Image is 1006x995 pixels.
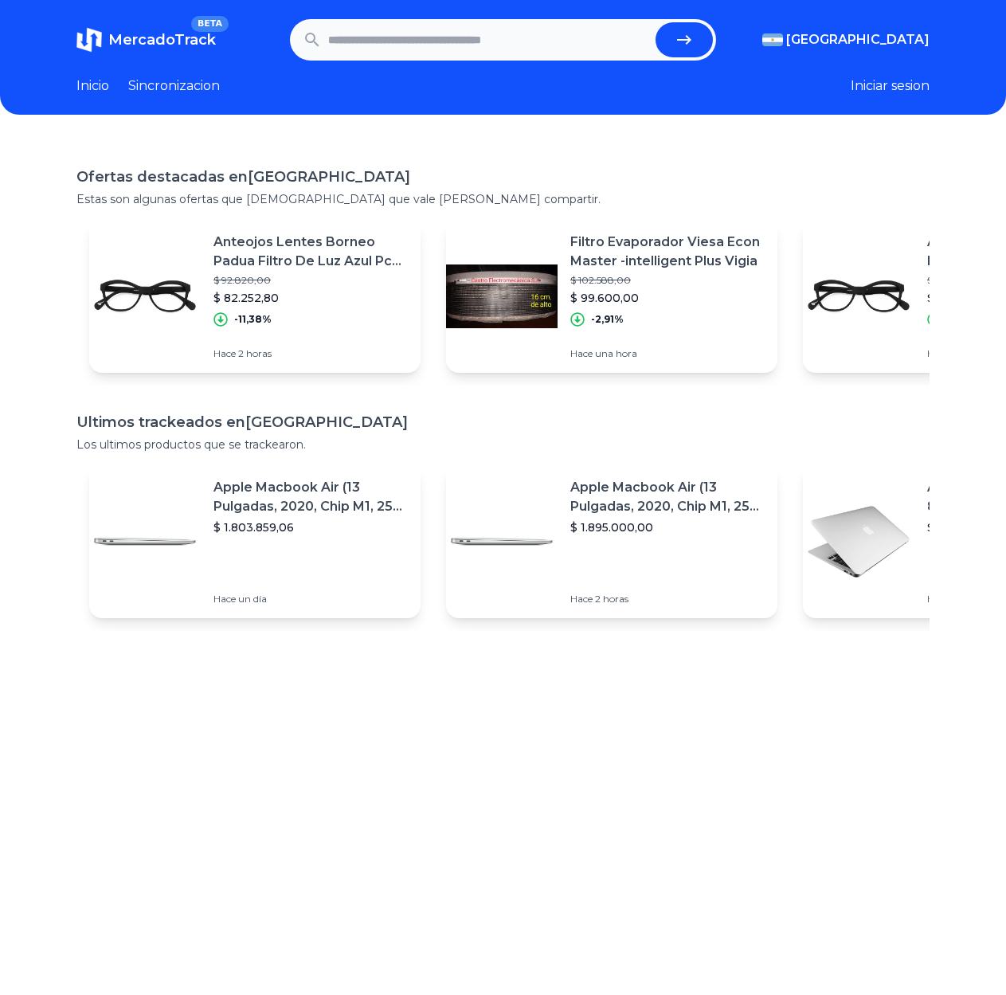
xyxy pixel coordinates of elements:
p: Filtro Evaporador Viesa Econ Master -intelligent Plus Vigia [570,233,765,271]
img: Featured image [446,241,558,352]
a: Featured imageApple Macbook Air (13 Pulgadas, 2020, Chip M1, 256 Gb De Ssd, 8 Gb De Ram) - Plata$... [446,465,777,618]
p: $ 1.803.859,06 [213,519,408,535]
span: BETA [191,16,229,32]
p: -11,38% [234,313,272,326]
a: Sincronizacion [128,76,220,96]
p: Apple Macbook Air (13 Pulgadas, 2020, Chip M1, 256 Gb De Ssd, 8 Gb De Ram) - Plata [570,478,765,516]
a: Featured imageApple Macbook Air (13 Pulgadas, 2020, Chip M1, 256 Gb De Ssd, 8 Gb De Ram) - Plata$... [89,465,421,618]
img: Featured image [89,241,201,352]
p: Anteojos Lentes Borneo Padua Filtro De Luz Azul Pc Celular [213,233,408,271]
span: [GEOGRAPHIC_DATA] [786,30,930,49]
h1: Ofertas destacadas en [GEOGRAPHIC_DATA] [76,166,930,188]
p: Hace 2 horas [570,593,765,605]
p: $ 1.895.000,00 [570,519,765,535]
a: Inicio [76,76,109,96]
img: Featured image [803,486,914,597]
p: Los ultimos productos que se trackearon. [76,437,930,452]
p: Hace una hora [570,347,765,360]
span: MercadoTrack [108,31,216,49]
a: Featured imageAnteojos Lentes Borneo Padua Filtro De Luz Azul Pc Celular$ 92.820,00$ 82.252,80-11... [89,220,421,373]
img: Featured image [446,486,558,597]
button: [GEOGRAPHIC_DATA] [762,30,930,49]
a: MercadoTrackBETA [76,27,216,53]
p: $ 99.600,00 [570,290,765,306]
h1: Ultimos trackeados en [GEOGRAPHIC_DATA] [76,411,930,433]
p: Hace un día [213,593,408,605]
img: Featured image [803,241,914,352]
p: $ 82.252,80 [213,290,408,306]
a: Featured imageFiltro Evaporador Viesa Econ Master -intelligent Plus Vigia$ 102.588,00$ 99.600,00-... [446,220,777,373]
img: MercadoTrack [76,27,102,53]
p: $ 102.588,00 [570,274,765,287]
p: -2,91% [591,313,624,326]
p: Apple Macbook Air (13 Pulgadas, 2020, Chip M1, 256 Gb De Ssd, 8 Gb De Ram) - Plata [213,478,408,516]
img: Argentina [762,33,783,46]
img: Featured image [89,486,201,597]
p: $ 92.820,00 [213,274,408,287]
p: Hace 2 horas [213,347,408,360]
button: Iniciar sesion [851,76,930,96]
p: Estas son algunas ofertas que [DEMOGRAPHIC_DATA] que vale [PERSON_NAME] compartir. [76,191,930,207]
